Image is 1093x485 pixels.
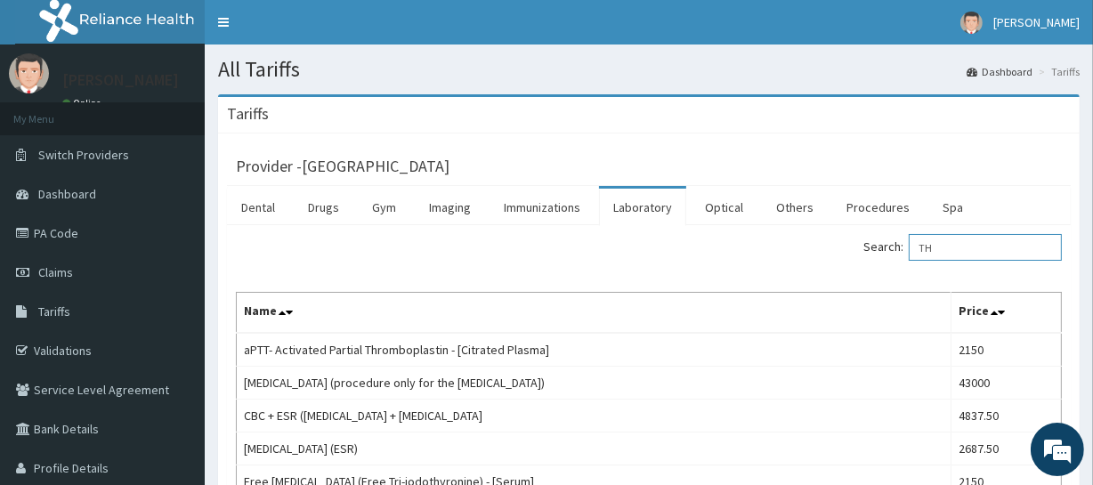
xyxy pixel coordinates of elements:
a: Others [762,189,828,226]
span: Dashboard [38,186,96,202]
td: 2150 [951,333,1061,367]
td: 2687.50 [951,432,1061,465]
h3: Tariffs [227,106,269,122]
input: Search: [909,234,1062,261]
a: Gym [358,189,410,226]
p: [PERSON_NAME] [62,72,179,88]
a: Imaging [415,189,485,226]
h3: Provider - [GEOGRAPHIC_DATA] [236,158,449,174]
th: Name [237,293,951,334]
a: Immunizations [490,189,595,226]
span: Claims [38,264,73,280]
a: Optical [691,189,757,226]
span: Tariffs [38,303,70,319]
span: We're online! [103,135,246,315]
a: Laboratory [599,189,686,226]
th: Price [951,293,1061,334]
td: [MEDICAL_DATA] (ESR) [237,432,951,465]
a: Drugs [294,189,353,226]
a: Dashboard [967,64,1032,79]
textarea: Type your message and hit 'Enter' [9,308,339,370]
div: Minimize live chat window [292,9,335,52]
a: Spa [928,189,977,226]
span: [PERSON_NAME] [993,14,1080,30]
li: Tariffs [1034,64,1080,79]
td: aPTT- Activated Partial Thromboplastin - [Citrated Plasma] [237,333,951,367]
img: User Image [960,12,983,34]
td: CBC + ESR ([MEDICAL_DATA] + [MEDICAL_DATA] [237,400,951,432]
a: Online [62,97,105,109]
span: Switch Providers [38,147,129,163]
img: User Image [9,53,49,93]
a: Dental [227,189,289,226]
label: Search: [863,234,1062,261]
img: d_794563401_company_1708531726252_794563401 [33,89,72,133]
h1: All Tariffs [218,58,1080,81]
td: 4837.50 [951,400,1061,432]
div: Chat with us now [93,100,299,123]
a: Procedures [832,189,924,226]
td: 43000 [951,367,1061,400]
td: [MEDICAL_DATA] (procedure only for the [MEDICAL_DATA]) [237,367,951,400]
